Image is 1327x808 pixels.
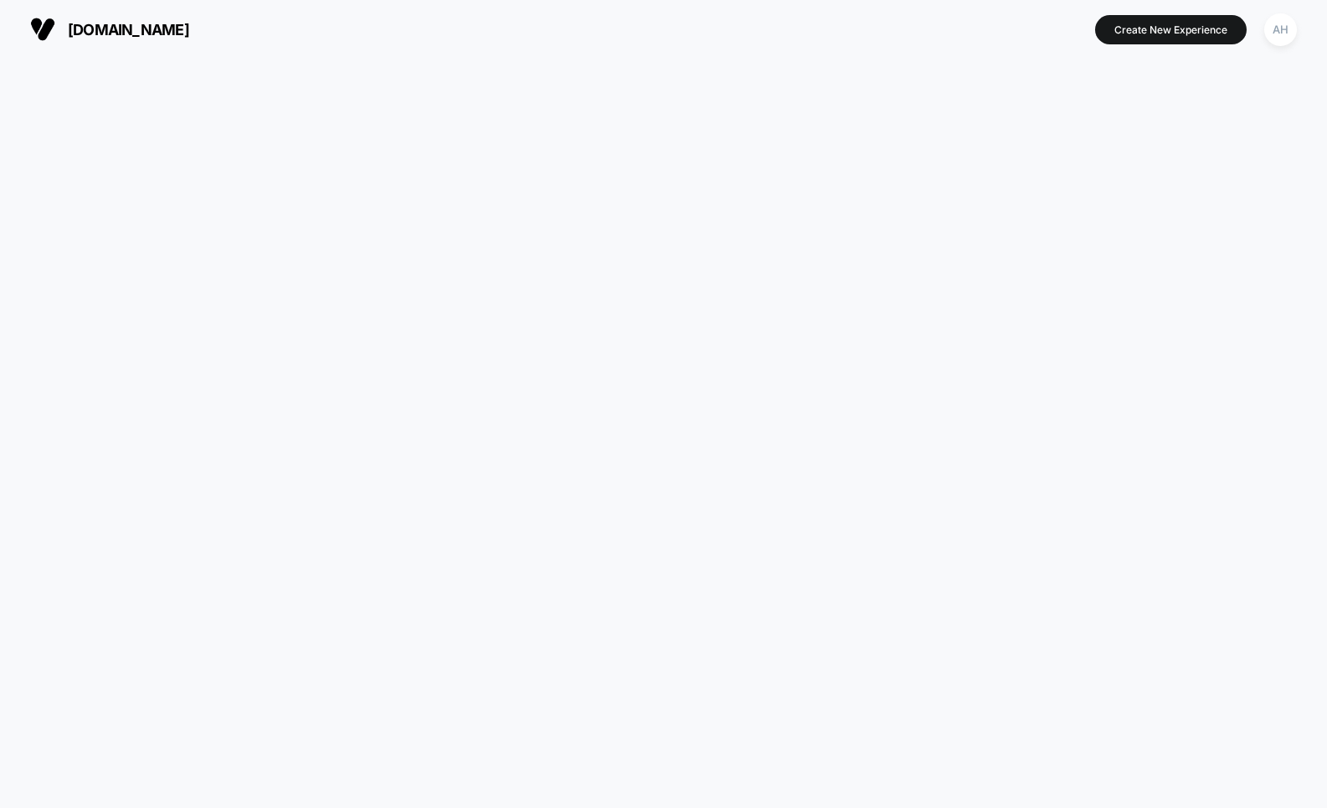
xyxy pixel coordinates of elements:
[30,17,55,42] img: Visually logo
[1264,13,1297,46] div: AH
[25,16,194,43] button: [DOMAIN_NAME]
[68,21,189,39] span: [DOMAIN_NAME]
[1259,13,1302,47] button: AH
[1095,15,1247,44] button: Create New Experience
